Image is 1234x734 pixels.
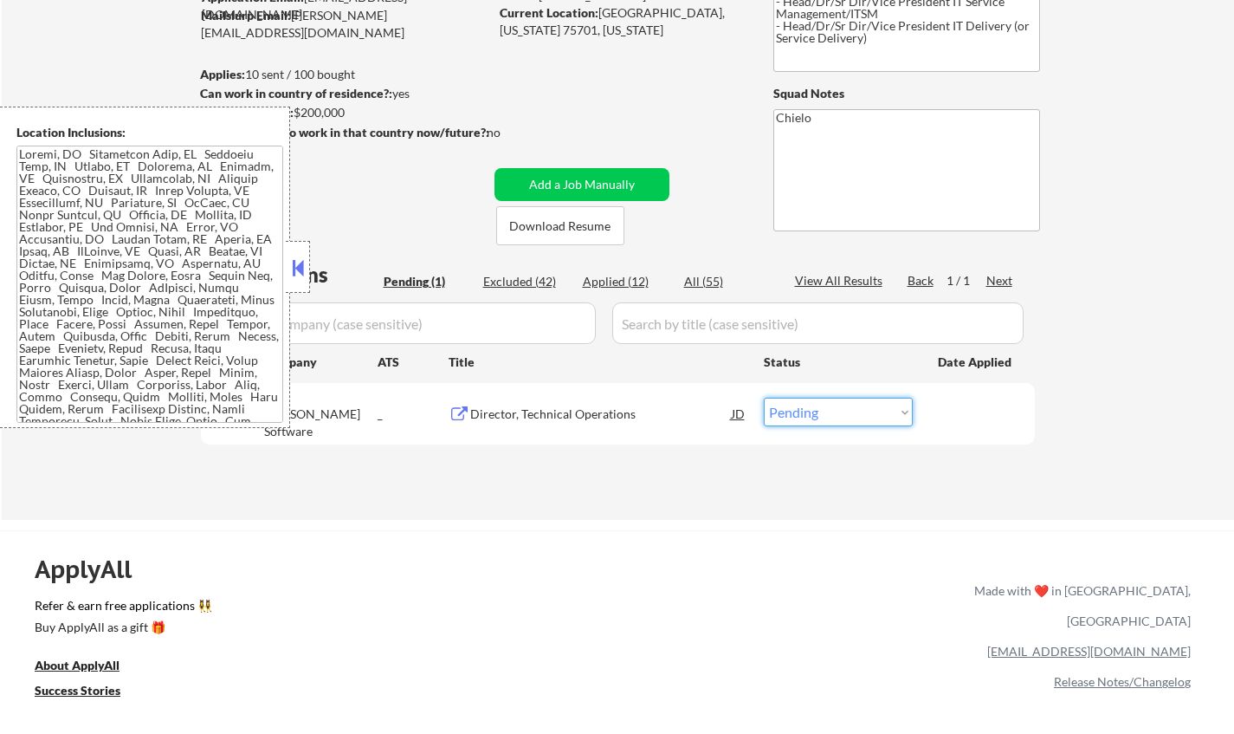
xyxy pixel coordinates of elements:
[35,555,152,584] div: ApplyAll
[730,398,747,429] div: JD
[201,7,488,41] div: [PERSON_NAME][EMAIL_ADDRESS][DOMAIN_NAME]
[35,618,208,640] a: Buy ApplyAll as a gift 🎁
[378,406,449,423] div: _
[206,302,596,344] input: Search by company (case sensitive)
[35,658,120,672] u: About ApplyAll
[494,168,669,201] button: Add a Job Manually
[200,67,245,81] strong: Applies:
[684,273,771,290] div: All (55)
[449,354,747,371] div: Title
[384,273,470,290] div: Pending (1)
[200,105,294,120] strong: Minimum salary:
[201,8,291,23] strong: Mailslurp Email:
[470,406,732,423] div: Director, Technical Operations
[35,681,144,703] a: Success Stories
[200,85,483,102] div: yes
[35,656,144,678] a: About ApplyAll
[201,125,489,140] strong: Will need Visa to work in that country now/future?:
[264,354,378,371] div: Company
[200,66,488,83] div: 10 sent / 100 bought
[908,272,935,289] div: Back
[773,85,1040,102] div: Squad Notes
[938,354,1014,371] div: Date Applied
[264,406,378,439] div: [PERSON_NAME] Software
[500,4,745,38] div: [GEOGRAPHIC_DATA], [US_STATE] 75701, [US_STATE]
[35,683,120,698] u: Success Stories
[986,272,1014,289] div: Next
[1054,674,1191,689] a: Release Notes/Changelog
[200,104,488,121] div: $200,000
[987,644,1191,659] a: [EMAIL_ADDRESS][DOMAIN_NAME]
[496,206,624,245] button: Download Resume
[583,273,669,290] div: Applied (12)
[35,621,208,633] div: Buy ApplyAll as a gift 🎁
[378,354,449,371] div: ATS
[967,575,1191,636] div: Made with ❤️ in [GEOGRAPHIC_DATA], [GEOGRAPHIC_DATA]
[612,302,1024,344] input: Search by title (case sensitive)
[483,273,570,290] div: Excluded (42)
[35,600,612,618] a: Refer & earn free applications 👯‍♀️
[946,272,986,289] div: 1 / 1
[487,124,536,141] div: no
[795,272,888,289] div: View All Results
[500,5,598,20] strong: Current Location:
[200,86,392,101] strong: Can work in country of residence?:
[16,124,283,141] div: Location Inclusions:
[764,346,913,377] div: Status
